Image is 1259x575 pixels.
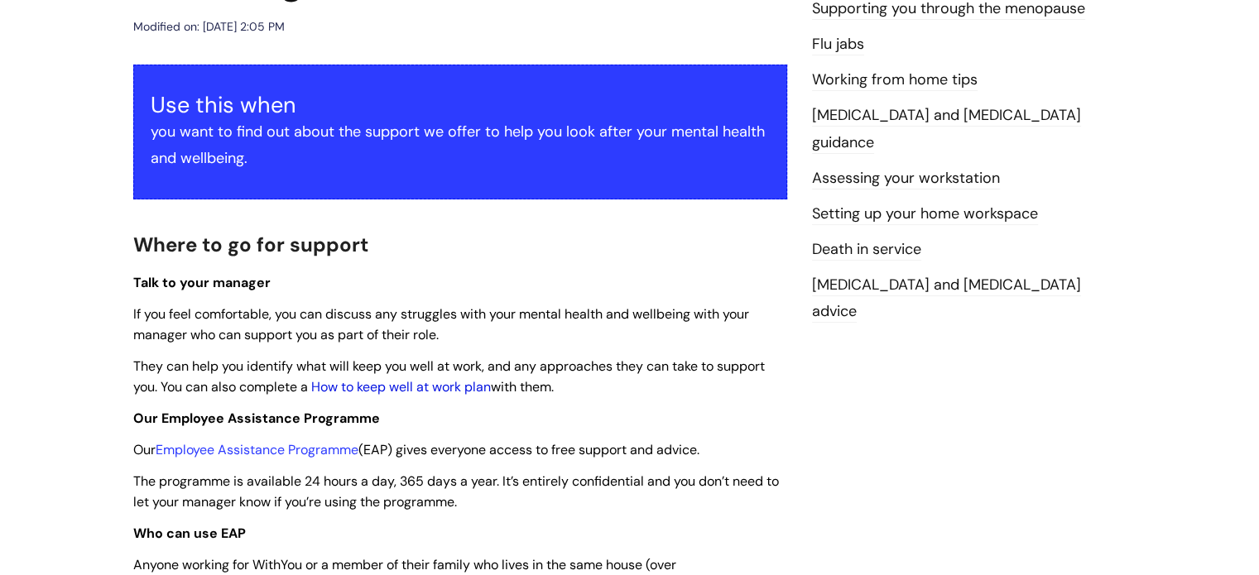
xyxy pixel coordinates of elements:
span: The programme is available 24 hours a day, 365 days a year. It’s entirely confidential and you do... [133,472,779,510]
a: Death in service [812,239,921,261]
span: Where to go for support [133,232,368,257]
strong: Who can use EAP [133,525,246,542]
span: Talk to your manager [133,274,271,291]
a: [MEDICAL_DATA] and [MEDICAL_DATA] advice [812,275,1081,323]
span: Our (EAP) gives everyone access to free support and advice. [133,441,699,458]
span: They can help you identify what will keep you well at work, and any approaches they can take to s... [133,357,765,395]
a: [MEDICAL_DATA] and [MEDICAL_DATA] guidance [812,105,1081,153]
span: with them. [491,378,554,395]
a: Assessing your workstation [812,168,1000,189]
h3: Use this when [151,92,770,118]
div: Modified on: [DATE] 2:05 PM [133,17,285,37]
span: If you feel comfortable, you can discuss any struggles with your mental health and wellbeing with... [133,305,749,343]
a: Setting up your home workspace [812,204,1038,225]
a: Working from home tips [812,69,978,91]
a: Flu jabs [812,34,864,55]
a: How to keep well at work plan [311,378,491,395]
p: you want to find out about the support we offer to help you look after your mental health and wel... [151,118,770,172]
a: Employee Assistance Programme [156,441,358,458]
span: Our Employee Assistance Programme [133,410,380,427]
